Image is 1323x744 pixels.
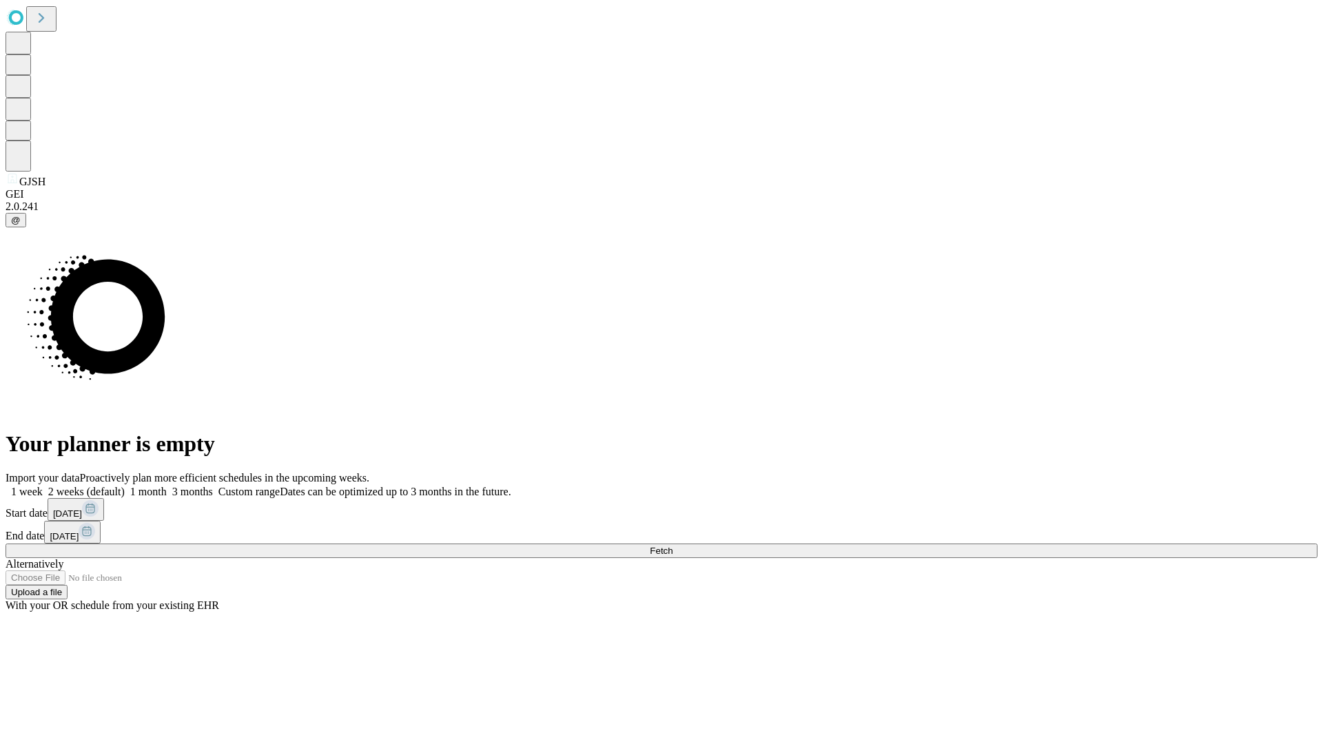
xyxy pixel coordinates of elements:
span: Proactively plan more efficient schedules in the upcoming weeks. [80,472,369,484]
span: @ [11,215,21,225]
span: Alternatively [6,558,63,570]
div: 2.0.241 [6,200,1317,213]
span: [DATE] [53,508,82,519]
button: [DATE] [48,498,104,521]
span: 2 weeks (default) [48,486,125,497]
span: With your OR schedule from your existing EHR [6,599,219,611]
span: Import your data [6,472,80,484]
button: Upload a file [6,585,68,599]
h1: Your planner is empty [6,431,1317,457]
span: 3 months [172,486,213,497]
button: [DATE] [44,521,101,544]
div: End date [6,521,1317,544]
span: 1 week [11,486,43,497]
span: GJSH [19,176,45,187]
button: Fetch [6,544,1317,558]
div: Start date [6,498,1317,521]
span: [DATE] [50,531,79,541]
button: @ [6,213,26,227]
div: GEI [6,188,1317,200]
span: Dates can be optimized up to 3 months in the future. [280,486,511,497]
span: 1 month [130,486,167,497]
span: Custom range [218,486,280,497]
span: Fetch [650,546,673,556]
